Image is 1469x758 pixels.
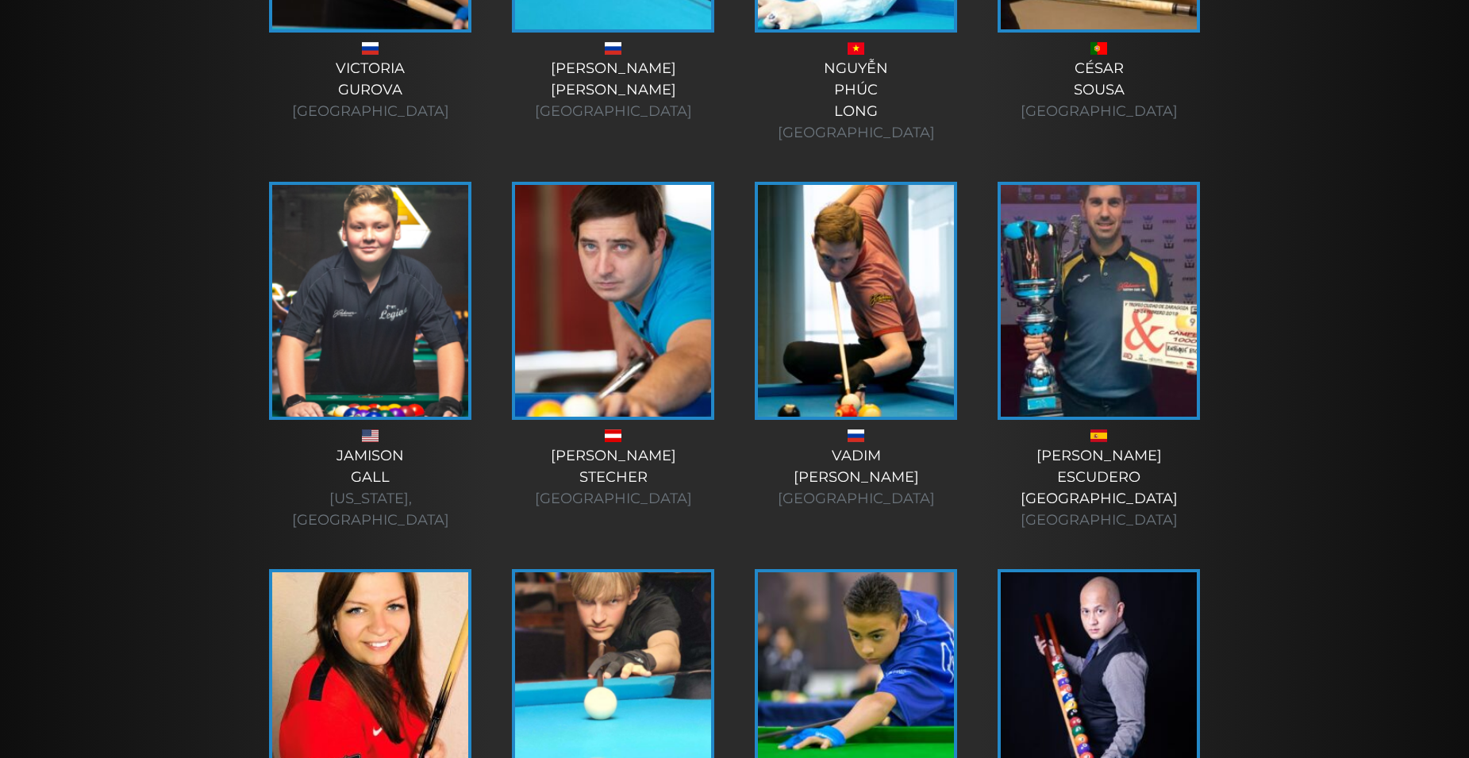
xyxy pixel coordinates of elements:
[508,58,719,122] div: [PERSON_NAME] [PERSON_NAME]
[758,185,954,417] img: vadim-profile-1-225x320.jpg
[751,122,962,144] div: [GEOGRAPHIC_DATA]
[508,488,719,510] div: [GEOGRAPHIC_DATA]
[265,445,476,531] div: Jamison Gall
[994,58,1205,122] div: César Sousa
[994,445,1205,531] div: [PERSON_NAME] Escudero [GEOGRAPHIC_DATA]
[751,445,962,510] div: Vadim [PERSON_NAME]
[1001,185,1197,417] img: Enric-Escudero-Burgos-2-225x320.jpg
[751,488,962,510] div: [GEOGRAPHIC_DATA]
[265,101,476,122] div: [GEOGRAPHIC_DATA]
[515,185,711,417] img: marcel-stecher-2-225x320.jpg
[508,182,719,510] a: [PERSON_NAME]Stecher [GEOGRAPHIC_DATA]
[265,182,476,531] a: JamisonGall [US_STATE], [GEOGRAPHIC_DATA]
[265,488,476,531] div: [US_STATE], [GEOGRAPHIC_DATA]
[265,58,476,122] div: Victoria Gurova
[272,185,468,417] img: jamison-gall-225x320.png
[508,101,719,122] div: [GEOGRAPHIC_DATA]
[994,510,1205,531] div: [GEOGRAPHIC_DATA]
[751,182,962,510] a: Vadim[PERSON_NAME] [GEOGRAPHIC_DATA]
[508,445,719,510] div: [PERSON_NAME] Stecher
[751,58,962,144] div: Nguyễn Phúc Long
[994,101,1205,122] div: [GEOGRAPHIC_DATA]
[994,182,1205,531] a: [PERSON_NAME]Escudero[GEOGRAPHIC_DATA] [GEOGRAPHIC_DATA]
